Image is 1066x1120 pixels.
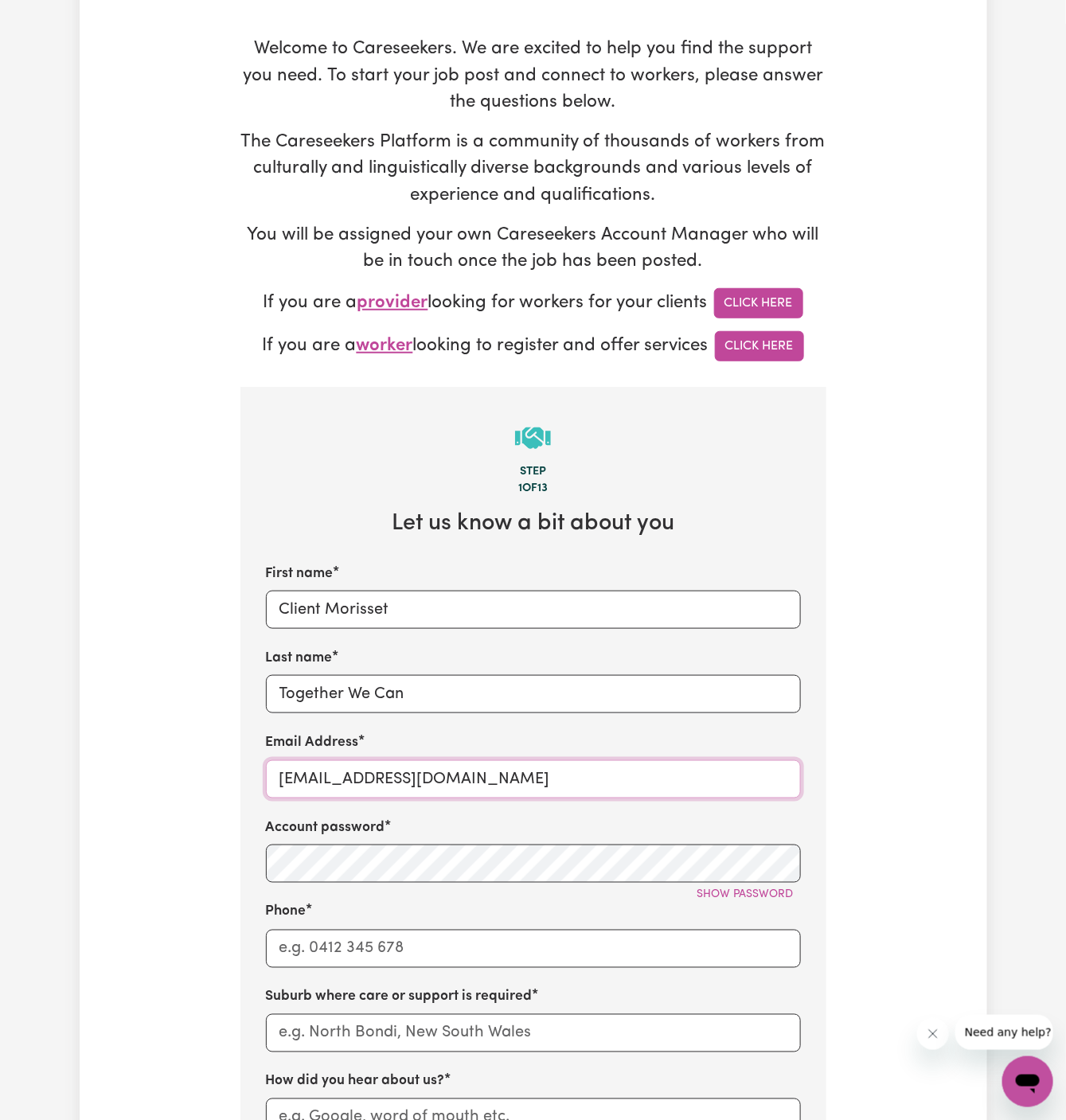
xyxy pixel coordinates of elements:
[240,222,826,275] p: You will be assigned your own Careseekers Account Manager who will be in touch once the job has b...
[697,889,794,901] span: Show password
[240,129,826,209] p: The Careseekers Platform is a community of thousands of workers from culturally and linguisticall...
[357,337,413,355] span: worker
[955,1015,1053,1050] iframe: Message from company
[715,331,804,361] a: Click Here
[266,732,359,753] label: Email Address
[266,564,334,584] label: First name
[917,1018,949,1050] iframe: Close message
[266,760,801,798] input: e.g. diana.rigg@yahoo.com.au
[266,648,333,669] label: Last name
[357,294,428,312] span: provider
[266,818,385,838] label: Account password
[266,1071,445,1092] label: How did you hear about us?
[266,463,801,481] div: Step
[266,480,801,498] div: 1 of 13
[266,930,801,968] input: e.g. 0412 345 678
[240,331,826,361] p: If you are a looking to register and offer services
[1002,1056,1053,1107] iframe: Button to launch messaging window
[690,883,801,907] button: Show password
[266,1014,801,1052] input: e.g. North Bondi, New South Wales
[266,987,533,1008] label: Suburb where care or support is required
[266,675,801,713] input: e.g. Rigg
[714,288,803,318] a: Click Here
[240,36,826,116] p: Welcome to Careseekers. We are excited to help you find the support you need. To start your job p...
[266,591,801,629] input: e.g. Diana
[266,510,801,538] h2: Let us know a bit about you
[240,288,826,318] p: If you are a looking for workers for your clients
[266,902,307,923] label: Phone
